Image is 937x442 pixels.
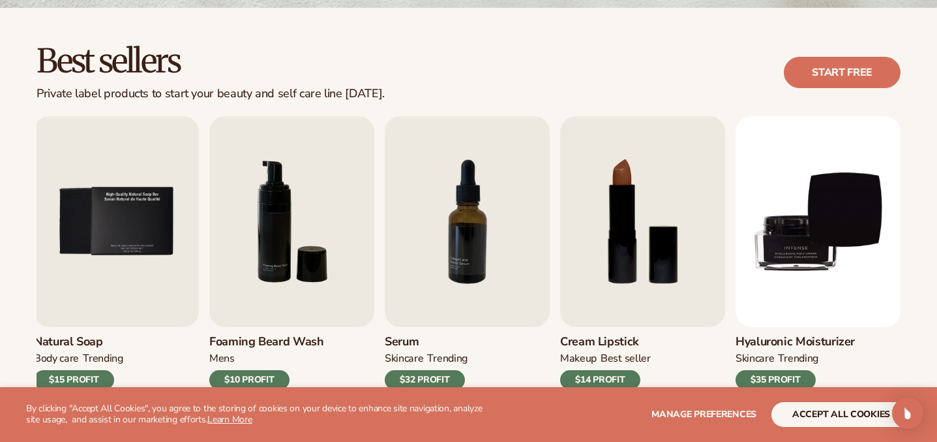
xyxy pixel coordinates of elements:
h3: Foaming beard wash [209,335,324,349]
div: SKINCARE [385,352,423,366]
a: 6 / 9 [209,116,374,390]
div: TRENDING [778,352,818,366]
div: TRENDING [83,352,123,366]
div: $32 PROFIT [385,370,465,390]
a: 5 / 9 [34,116,199,390]
div: MAKEUP [560,352,597,366]
div: $35 PROFIT [736,370,816,390]
div: Private label products to start your beauty and self care line [DATE]. [37,87,385,101]
div: Open Intercom Messenger [892,398,923,429]
button: Manage preferences [651,402,756,427]
h2: Best sellers [37,44,385,79]
div: BEST SELLER [601,352,651,366]
div: BODY Care [34,352,79,366]
h3: Hyaluronic moisturizer [736,335,855,349]
a: 8 / 9 [560,116,725,390]
div: SKINCARE [736,352,774,366]
div: $15 PROFIT [34,370,114,390]
h3: Cream Lipstick [560,335,651,349]
h3: Serum [385,335,468,349]
button: accept all cookies [771,402,911,427]
div: $14 PROFIT [560,370,640,390]
a: 9 / 9 [736,116,900,390]
a: Learn More [207,413,252,426]
p: By clicking "Accept All Cookies", you agree to the storing of cookies on your device to enhance s... [26,403,488,426]
a: Start free [784,57,900,88]
div: mens [209,352,235,366]
div: $10 PROFIT [209,370,290,390]
a: 7 / 9 [385,116,550,390]
div: TRENDING [427,352,467,366]
span: Manage preferences [651,408,756,420]
h3: Natural Soap [34,335,123,349]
